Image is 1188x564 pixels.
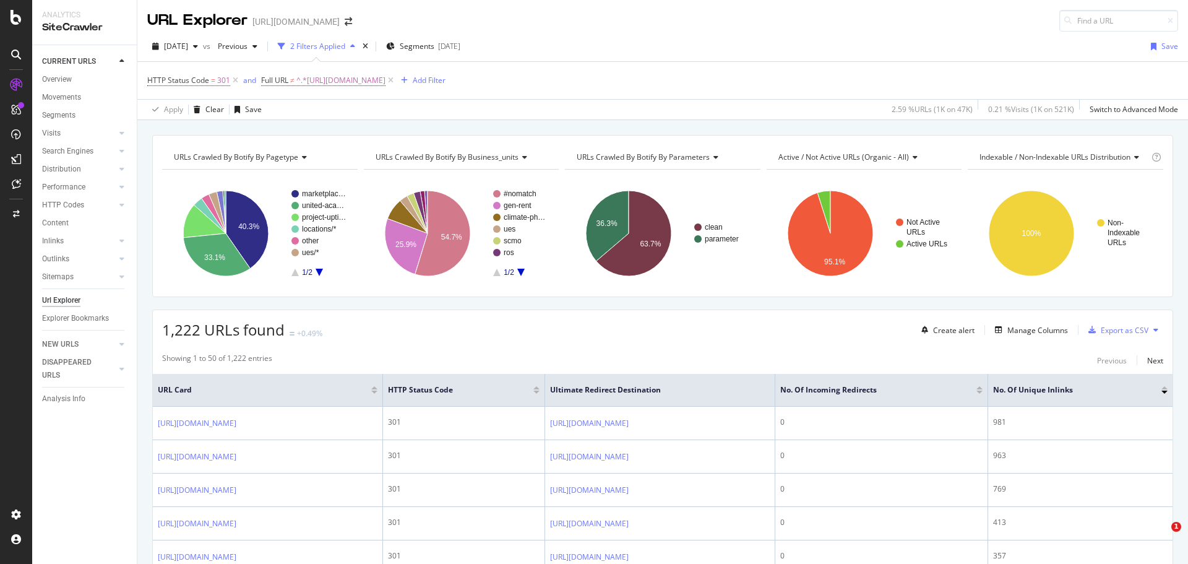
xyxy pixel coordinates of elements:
[42,217,69,230] div: Content
[780,450,982,461] div: 0
[780,417,982,428] div: 0
[1147,353,1163,368] button: Next
[42,217,128,230] a: Content
[204,253,225,262] text: 33.1%
[217,72,230,89] span: 301
[158,451,236,463] a: [URL][DOMAIN_NAME]
[213,37,262,56] button: Previous
[302,213,346,222] text: project-upti…
[42,55,116,68] a: CURRENT URLS
[42,393,128,406] a: Analysis Info
[550,451,629,463] a: [URL][DOMAIN_NAME]
[205,104,224,115] div: Clear
[388,417,539,428] div: 301
[504,248,514,257] text: ros
[388,450,539,461] div: 301
[42,145,116,158] a: Search Engines
[780,517,982,528] div: 0
[302,268,312,277] text: 1/2
[42,163,116,176] a: Distribution
[388,550,539,562] div: 301
[550,518,629,530] a: [URL][DOMAIN_NAME]
[993,517,1168,528] div: 413
[396,73,445,88] button: Add Filter
[1147,355,1163,366] div: Next
[42,294,80,307] div: Url Explorer
[230,100,262,119] button: Save
[1007,325,1068,336] div: Manage Columns
[147,37,203,56] button: [DATE]
[364,180,557,287] div: A chart.
[42,356,105,382] div: DISAPPEARED URLS
[993,417,1168,428] div: 981
[164,41,188,51] span: 2025 Aug. 2nd
[504,189,536,198] text: #nomatch
[780,550,982,562] div: 0
[388,517,539,528] div: 301
[780,484,982,495] div: 0
[1146,37,1178,56] button: Save
[243,74,256,86] button: and
[164,104,183,115] div: Apply
[42,91,81,104] div: Movements
[42,109,128,122] a: Segments
[977,147,1149,167] h4: Indexable / Non-Indexable URLs Distribution
[203,41,213,51] span: vs
[550,484,629,497] a: [URL][DOMAIN_NAME]
[42,10,127,20] div: Analytics
[550,384,751,396] span: Ultimate Redirect Destination
[550,551,629,563] a: [URL][DOMAIN_NAME]
[1108,238,1126,247] text: URLs
[42,55,96,68] div: CURRENT URLS
[1108,219,1124,227] text: Non-
[158,484,236,497] a: [URL][DOMAIN_NAME]
[162,180,356,287] div: A chart.
[1171,522,1181,532] span: 1
[162,353,272,368] div: Showing 1 to 50 of 1,222 entries
[778,152,909,162] span: Active / Not Active URLs (organic - all)
[42,109,75,122] div: Segments
[42,73,72,86] div: Overview
[147,75,209,85] span: HTTP Status Code
[1146,522,1176,552] iframe: Intercom live chat
[162,319,285,340] span: 1,222 URLs found
[504,236,522,245] text: scmo
[171,147,346,167] h4: URLs Crawled By Botify By pagetype
[413,75,445,85] div: Add Filter
[988,104,1074,115] div: 0.21 % Visits ( 1K on 521K )
[1101,325,1148,336] div: Export as CSV
[213,41,247,51] span: Previous
[1090,104,1178,115] div: Switch to Advanced Mode
[993,384,1143,396] span: No. of Unique Inlinks
[42,271,74,284] div: Sitemaps
[42,312,128,325] a: Explorer Bookmarks
[189,100,224,119] button: Clear
[42,127,116,140] a: Visits
[990,323,1068,337] button: Manage Columns
[302,248,319,257] text: ues/*
[158,551,236,563] a: [URL][DOMAIN_NAME]
[345,17,352,26] div: arrow-right-arrow-left
[290,41,345,51] div: 2 Filters Applied
[776,147,951,167] h4: Active / Not Active URLs
[42,181,85,194] div: Performance
[302,201,344,210] text: united-aca…
[174,152,298,162] span: URLs Crawled By Botify By pagetype
[933,325,975,336] div: Create alert
[42,73,128,86] a: Overview
[42,145,93,158] div: Search Engines
[42,356,116,382] a: DISAPPEARED URLS
[42,199,116,212] a: HTTP Codes
[1022,229,1041,238] text: 100%
[438,41,460,51] div: [DATE]
[596,219,618,228] text: 36.3%
[290,75,295,85] span: ≠
[916,320,975,340] button: Create alert
[245,104,262,115] div: Save
[302,236,319,245] text: other
[780,384,957,396] span: No. of Incoming Redirects
[42,294,128,307] a: Url Explorer
[577,152,710,162] span: URLs Crawled By Botify By parameters
[302,225,337,233] text: locations/*
[42,20,127,35] div: SiteCrawler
